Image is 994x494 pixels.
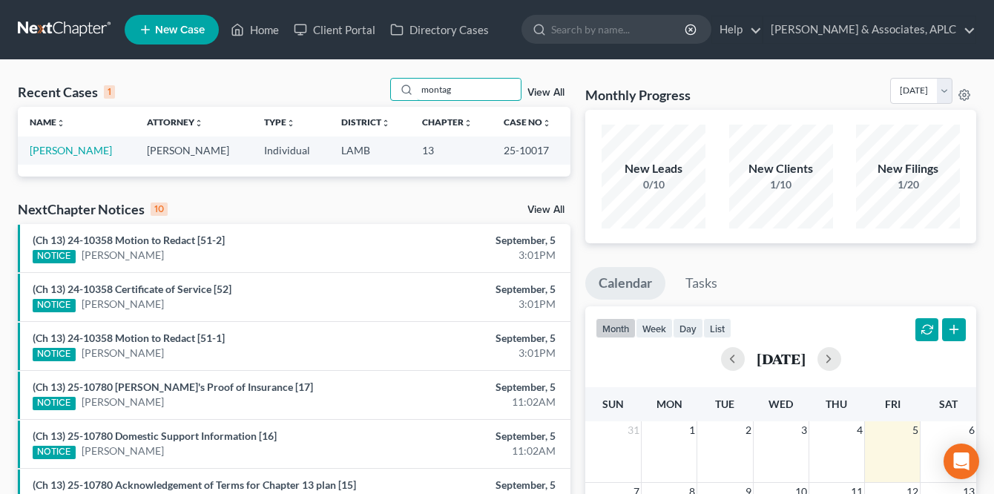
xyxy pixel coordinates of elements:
div: 3:01PM [392,248,556,263]
span: Wed [768,398,793,410]
div: New Filings [856,160,960,177]
a: Tasks [672,267,731,300]
a: View All [527,205,565,215]
td: 25-10017 [492,136,570,164]
a: Home [223,16,286,43]
span: Tue [715,398,734,410]
div: New Leads [602,160,705,177]
div: 3:01PM [392,346,556,360]
div: 11:02AM [392,395,556,409]
a: [PERSON_NAME] [82,444,164,458]
div: 10 [151,202,168,216]
span: 2 [744,421,753,439]
a: Typeunfold_more [264,116,295,128]
h3: Monthly Progress [585,86,691,104]
a: (Ch 13) 24-10358 Motion to Redact [51-2] [33,234,225,246]
div: 1 [104,85,115,99]
div: September, 5 [392,429,556,444]
a: (Ch 13) 24-10358 Certificate of Service [52] [33,283,231,295]
span: Mon [656,398,682,410]
div: NOTICE [33,250,76,263]
i: unfold_more [56,119,65,128]
input: Search by name... [551,16,687,43]
div: 1/20 [856,177,960,192]
a: [PERSON_NAME] [82,395,164,409]
a: [PERSON_NAME] [82,248,164,263]
div: Open Intercom Messenger [944,444,979,479]
a: Case Nounfold_more [504,116,551,128]
div: NOTICE [33,299,76,312]
a: Chapterunfold_more [422,116,473,128]
a: Attorneyunfold_more [147,116,203,128]
a: [PERSON_NAME] [82,346,164,360]
a: [PERSON_NAME] & Associates, APLC [763,16,975,43]
div: September, 5 [392,233,556,248]
button: list [703,318,731,338]
i: unfold_more [286,119,295,128]
a: Districtunfold_more [341,116,390,128]
div: NextChapter Notices [18,200,168,218]
div: NOTICE [33,446,76,459]
span: Sun [602,398,624,410]
a: (Ch 13) 25-10780 Acknowledgement of Terms for Chapter 13 plan [15] [33,478,356,491]
div: NOTICE [33,397,76,410]
td: LAMB [329,136,409,164]
div: 3:01PM [392,297,556,312]
a: Directory Cases [383,16,496,43]
div: NOTICE [33,348,76,361]
div: September, 5 [392,331,556,346]
div: Recent Cases [18,83,115,101]
a: [PERSON_NAME] [82,297,164,312]
span: 6 [967,421,976,439]
div: 11:02AM [392,444,556,458]
a: Calendar [585,267,665,300]
div: 1/10 [729,177,833,192]
h2: [DATE] [757,351,806,366]
span: Fri [885,398,901,410]
div: September, 5 [392,478,556,493]
a: Nameunfold_more [30,116,65,128]
span: 4 [855,421,864,439]
a: [PERSON_NAME] [30,144,112,157]
div: 0/10 [602,177,705,192]
span: 1 [688,421,697,439]
a: (Ch 13) 25-10780 Domestic Support Information [16] [33,429,277,442]
button: month [596,318,636,338]
div: September, 5 [392,380,556,395]
span: Sat [939,398,958,410]
i: unfold_more [194,119,203,128]
div: September, 5 [392,282,556,297]
a: (Ch 13) 24-10358 Motion to Redact [51-1] [33,332,225,344]
span: New Case [155,24,205,36]
a: Client Portal [286,16,383,43]
span: 3 [800,421,809,439]
td: Individual [252,136,329,164]
span: 5 [911,421,920,439]
td: 13 [410,136,493,164]
a: Help [712,16,762,43]
div: New Clients [729,160,833,177]
span: Thu [826,398,847,410]
input: Search by name... [417,79,521,100]
td: [PERSON_NAME] [135,136,252,164]
a: (Ch 13) 25-10780 [PERSON_NAME]'s Proof of Insurance [17] [33,381,313,393]
span: 31 [626,421,641,439]
button: day [673,318,703,338]
button: week [636,318,673,338]
i: unfold_more [464,119,473,128]
i: unfold_more [542,119,551,128]
a: View All [527,88,565,98]
i: unfold_more [381,119,390,128]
